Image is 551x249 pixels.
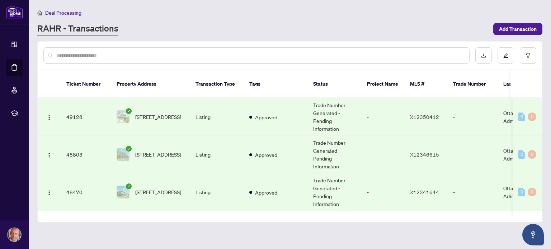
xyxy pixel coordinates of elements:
div: 0 [528,112,536,121]
td: 48470 [61,173,111,211]
div: Keywords by Traffic [79,42,121,47]
span: Add Transaction [499,23,537,35]
td: - [447,98,498,136]
img: thumbnail-img [117,111,129,123]
td: Information Updated - Processing Pending [307,211,361,249]
button: Open asap [522,224,544,245]
div: 0 [528,150,536,159]
th: Transaction Type [190,70,244,98]
span: edit [503,53,508,58]
img: thumbnail-img [117,148,129,161]
button: edit [498,47,514,64]
td: - [361,136,404,173]
th: Project Name [361,70,404,98]
img: thumbnail-img [117,186,129,198]
img: Logo [46,152,52,158]
div: Domain Overview [27,42,64,47]
div: 0 [518,188,525,196]
button: Logo [43,149,55,160]
td: Listing [190,173,244,211]
td: Trade Number Generated - Pending Information [307,136,361,173]
td: - [361,98,404,136]
div: 0 [518,112,525,121]
span: [STREET_ADDRESS] [135,150,181,158]
td: 48803 [61,136,111,173]
img: logo_orange.svg [11,11,17,17]
th: MLS # [404,70,447,98]
button: Logo [43,186,55,198]
img: Logo [46,115,52,120]
th: Property Address [111,70,190,98]
th: Tags [244,70,307,98]
span: X12346615 [410,151,439,158]
td: - [447,136,498,173]
th: Ticket Number [61,70,111,98]
button: download [475,47,492,64]
span: Approved [255,113,277,121]
div: 0 [528,188,536,196]
div: Domain: [PERSON_NAME][DOMAIN_NAME] [19,19,119,24]
span: [STREET_ADDRESS] [135,188,181,196]
span: Approved [255,151,277,159]
td: Deal - Sell Side Sale [190,211,244,249]
td: Trade Number Generated - Pending Information [307,173,361,211]
td: Trade Number Generated - Pending Information [307,98,361,136]
span: filter [526,53,531,58]
div: 0 [518,150,525,159]
span: [STREET_ADDRESS] [135,113,181,121]
td: - [361,173,404,211]
img: tab_keywords_by_traffic_grey.svg [71,42,77,47]
td: 47837 [61,211,111,249]
img: Logo [46,190,52,196]
span: X12350412 [410,114,439,120]
th: Trade Number [447,70,498,98]
th: Status [307,70,361,98]
img: tab_domain_overview_orange.svg [19,42,25,47]
button: filter [520,47,536,64]
div: v 4.0.25 [20,11,35,17]
td: Listing [190,98,244,136]
td: 2512211 - NS [447,211,498,249]
a: RAHR - Transactions [37,23,118,35]
span: home [37,10,42,15]
img: Profile Icon [8,228,21,241]
span: X12341644 [410,189,439,195]
span: Deal Processing [45,10,81,16]
button: Add Transaction [493,23,542,35]
span: check-circle [126,146,132,152]
span: check-circle [126,108,132,114]
img: website_grey.svg [11,19,17,24]
span: check-circle [126,183,132,189]
span: download [481,53,486,58]
span: Approved [255,188,277,196]
td: 49128 [61,98,111,136]
td: Listing [190,136,244,173]
img: logo [6,5,23,19]
td: - [447,173,498,211]
button: Logo [43,111,55,123]
td: - [361,211,404,249]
